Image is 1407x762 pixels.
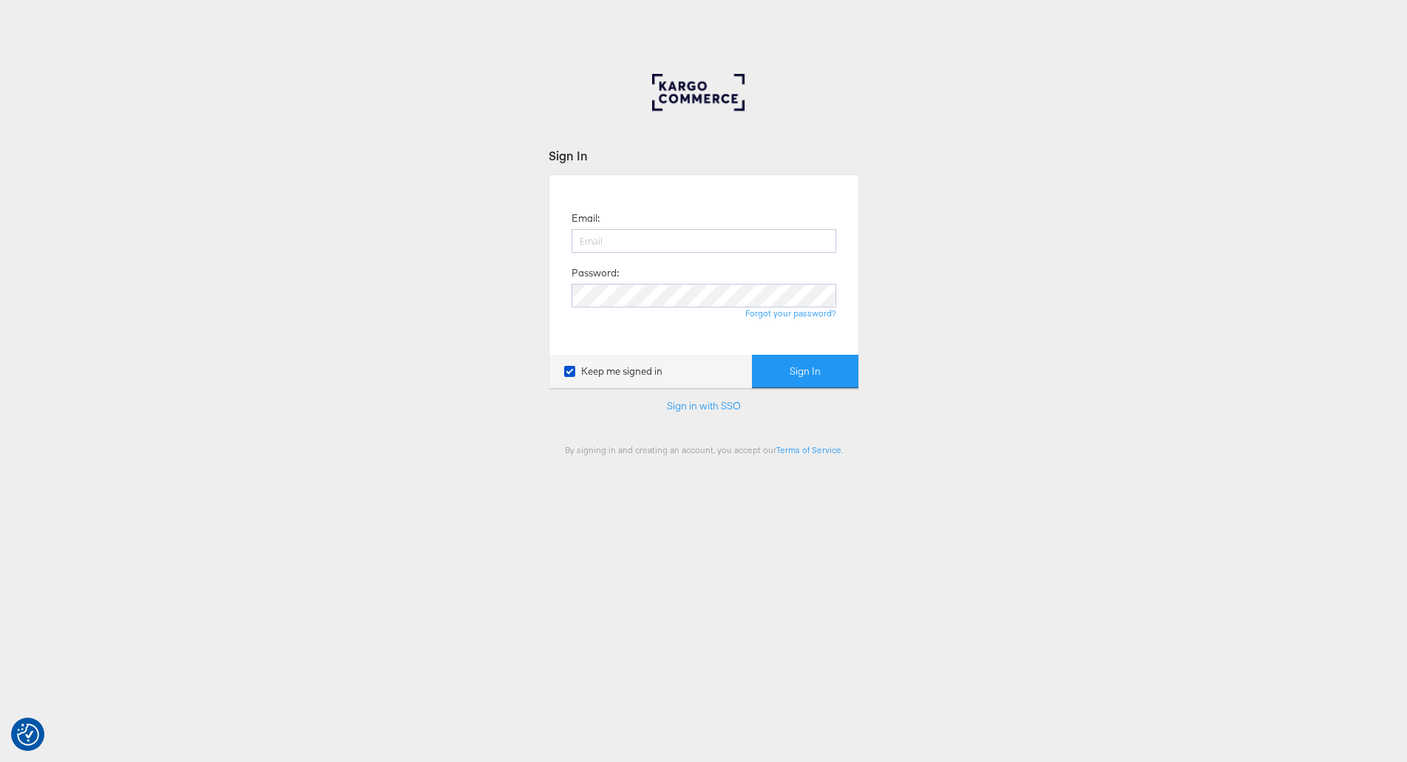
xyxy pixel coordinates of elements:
a: Terms of Service [776,444,841,455]
a: Sign in with SSO [667,399,741,412]
img: Revisit consent button [17,724,39,746]
a: Forgot your password? [745,307,836,319]
label: Password: [572,266,619,280]
div: Sign In [549,147,859,164]
button: Sign In [752,355,858,388]
label: Email: [572,211,600,225]
div: By signing in and creating an account, you accept our . [549,444,859,455]
button: Consent Preferences [17,724,39,746]
input: Email [572,229,836,253]
label: Keep me signed in [564,364,662,378]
